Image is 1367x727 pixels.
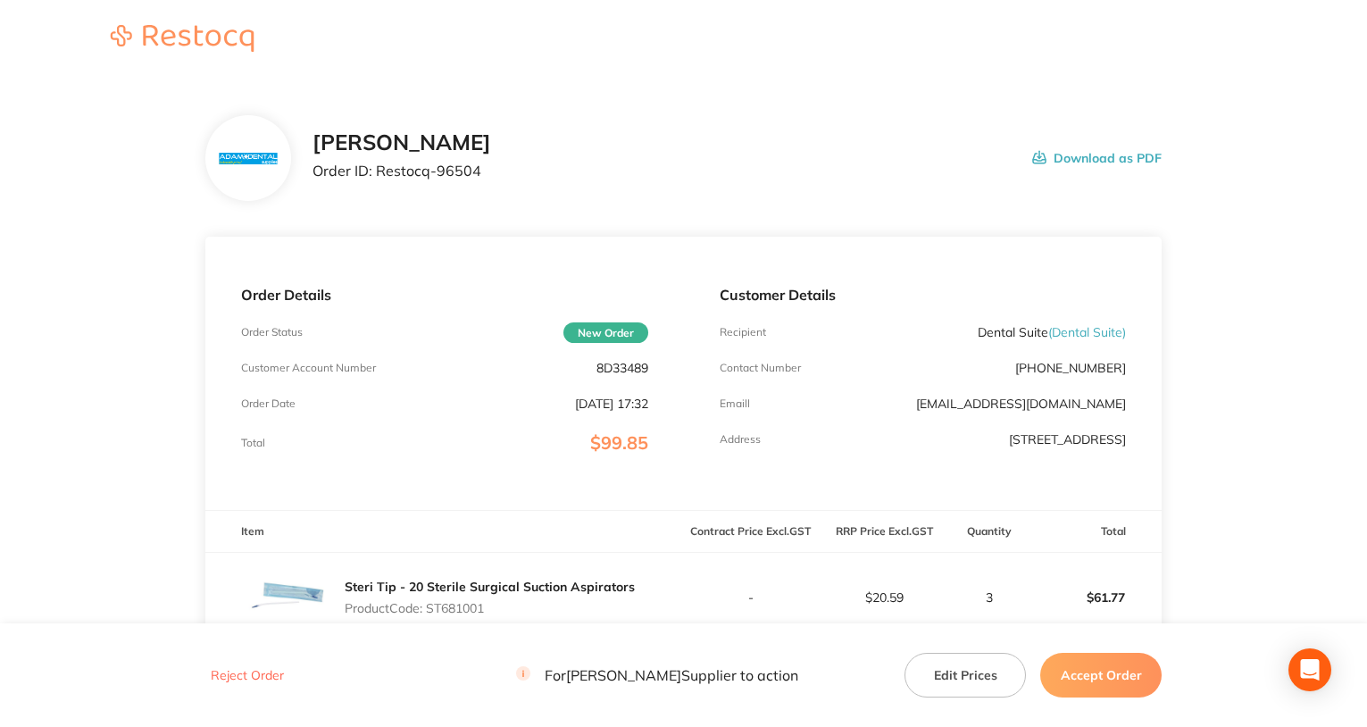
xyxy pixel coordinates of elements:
[345,601,635,615] p: Product Code: ST681001
[685,590,817,605] p: -
[720,397,750,410] p: Emaill
[1009,432,1126,447] p: [STREET_ADDRESS]
[1288,648,1331,691] div: Open Intercom Messenger
[720,287,1127,303] p: Customer Details
[205,511,684,553] th: Item
[205,668,289,684] button: Reject Order
[720,326,766,338] p: Recipient
[904,653,1026,698] button: Edit Prices
[1028,511,1162,553] th: Total
[720,362,801,374] p: Contact Number
[219,153,277,164] img: N3hiYW42Mg
[241,553,330,642] img: NHRmeGpiOA
[313,130,491,155] h2: [PERSON_NAME]
[720,433,761,446] p: Address
[978,325,1126,339] p: Dental Suite
[241,362,376,374] p: Customer Account Number
[596,361,648,375] p: 8D33489
[952,511,1029,553] th: Quantity
[590,431,648,454] span: $99.85
[916,396,1126,412] a: [EMAIL_ADDRESS][DOMAIN_NAME]
[819,590,951,605] p: $20.59
[1015,361,1126,375] p: [PHONE_NUMBER]
[1048,324,1126,340] span: ( Dental Suite )
[313,163,491,179] p: Order ID: Restocq- 96504
[345,579,635,595] a: Steri Tip - 20 Sterile Surgical Suction Aspirators
[241,437,265,449] p: Total
[818,511,952,553] th: RRP Price Excl. GST
[563,322,648,343] span: New Order
[241,326,303,338] p: Order Status
[1032,130,1162,186] button: Download as PDF
[93,25,271,52] img: Restocq logo
[516,667,798,684] p: For [PERSON_NAME] Supplier to action
[1040,653,1162,698] button: Accept Order
[241,287,648,303] p: Order Details
[1029,576,1161,619] p: $61.77
[684,511,818,553] th: Contract Price Excl. GST
[953,590,1028,605] p: 3
[575,397,648,411] p: [DATE] 17:32
[241,397,296,410] p: Order Date
[93,25,271,54] a: Restocq logo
